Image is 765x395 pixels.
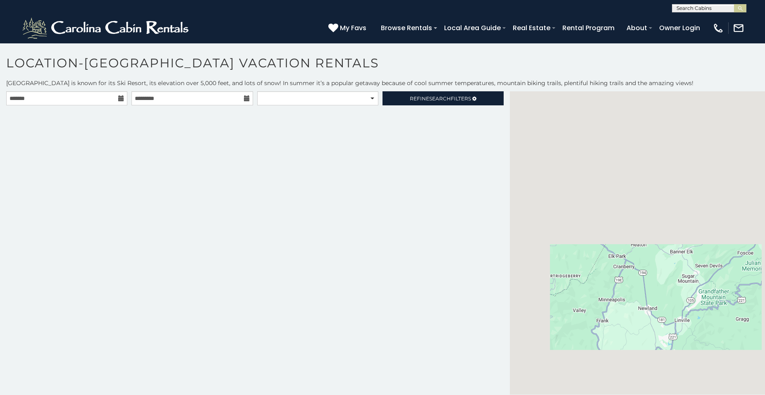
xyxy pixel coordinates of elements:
[21,16,192,40] img: White-1-2.png
[712,22,724,34] img: phone-regular-white.png
[655,21,704,35] a: Owner Login
[429,95,451,102] span: Search
[382,91,504,105] a: RefineSearchFilters
[622,21,651,35] a: About
[377,21,436,35] a: Browse Rentals
[328,23,368,33] a: My Favs
[733,22,744,34] img: mail-regular-white.png
[509,21,555,35] a: Real Estate
[410,95,471,102] span: Refine Filters
[558,21,619,35] a: Rental Program
[440,21,505,35] a: Local Area Guide
[340,23,366,33] span: My Favs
